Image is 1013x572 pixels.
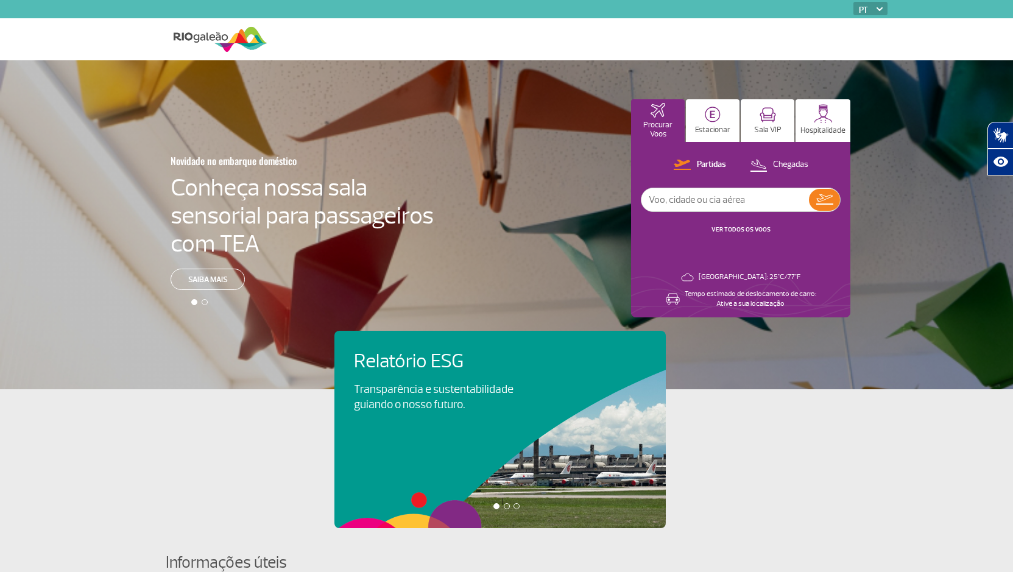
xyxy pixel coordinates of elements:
button: Sala VIP [741,99,794,142]
a: VER TODOS OS VOOS [711,225,771,233]
button: Partidas [670,157,730,173]
div: Plugin de acessibilidade da Hand Talk. [987,122,1013,175]
p: Transparência e sustentabilidade guiando o nosso futuro. [354,382,527,412]
button: Procurar Voos [631,99,685,142]
a: Relatório ESGTransparência e sustentabilidade guiando o nosso futuro. [354,350,646,412]
img: vipRoom.svg [760,107,776,122]
p: Sala VIP [754,125,782,135]
p: Hospitalidade [800,126,845,135]
p: Estacionar [695,125,730,135]
p: Partidas [697,159,726,171]
p: Tempo estimado de deslocamento de carro: Ative a sua localização [685,289,816,309]
p: Procurar Voos [637,121,679,139]
img: airplaneHomeActive.svg [651,103,665,118]
button: Hospitalidade [796,99,850,142]
h4: Conheça nossa sala sensorial para passageiros com TEA [171,174,434,258]
img: hospitality.svg [814,104,833,123]
a: Saiba mais [171,269,245,290]
button: Chegadas [746,157,812,173]
img: carParkingHome.svg [705,107,721,122]
h3: Novidade no embarque doméstico [171,148,374,174]
button: VER TODOS OS VOOS [708,225,774,235]
button: Abrir recursos assistivos. [987,149,1013,175]
p: Chegadas [773,159,808,171]
button: Abrir tradutor de língua de sinais. [987,122,1013,149]
p: [GEOGRAPHIC_DATA]: 25°C/77°F [699,272,800,282]
input: Voo, cidade ou cia aérea [641,188,809,211]
button: Estacionar [686,99,739,142]
h4: Relatório ESG [354,350,548,373]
